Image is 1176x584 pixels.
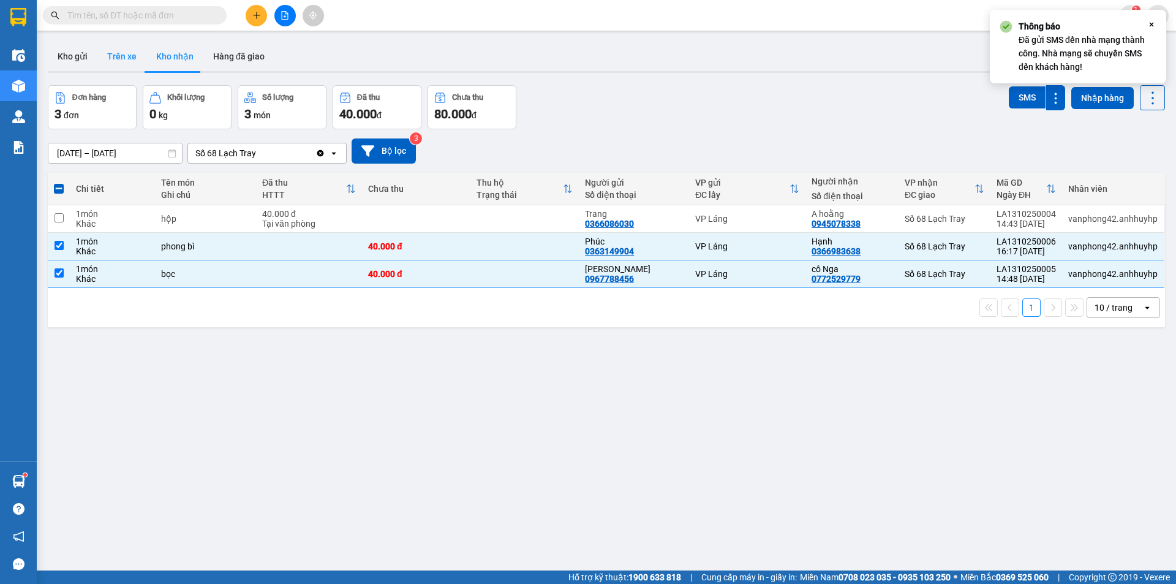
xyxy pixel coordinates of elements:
[244,107,251,121] span: 3
[690,571,692,584] span: |
[899,173,990,205] th: Toggle SortBy
[428,85,516,129] button: Chưa thu80.000đ
[812,274,861,284] div: 0772529779
[689,173,805,205] th: Toggle SortBy
[695,190,790,200] div: ĐC lấy
[69,53,175,96] span: Chuyển phát nhanh: [GEOGRAPHIC_DATA] - [GEOGRAPHIC_DATA]
[701,571,797,584] span: Cung cấp máy in - giấy in:
[997,274,1056,284] div: 14:48 [DATE]
[1068,269,1158,279] div: vanphong42.anhhuyhp
[477,178,563,188] div: Thu hộ
[274,5,296,26] button: file-add
[76,246,149,256] div: Khác
[1095,301,1133,314] div: 10 / trang
[161,178,250,188] div: Tên món
[812,176,892,186] div: Người nhận
[585,237,683,246] div: Phúc
[1058,571,1060,584] span: |
[997,178,1046,188] div: Mã GD
[329,148,339,158] svg: open
[262,190,346,200] div: HTTT
[628,572,681,582] strong: 1900 633 818
[315,148,325,158] svg: Clear value
[1132,6,1140,14] sup: 1
[161,190,250,200] div: Ghi chú
[812,209,892,219] div: A hoằng
[997,209,1056,219] div: LA1310250004
[13,531,24,542] span: notification
[368,269,464,279] div: 40.000 đ
[76,10,168,50] strong: CHUYỂN PHÁT NHANH VIP ANH HUY
[339,107,377,121] span: 40.000
[149,107,156,121] span: 0
[410,132,422,145] sup: 3
[76,209,149,219] div: 1 món
[954,575,957,580] span: ⚪️
[67,9,212,22] input: Tìm tên, số ĐT hoặc mã đơn
[585,219,634,229] div: 0366086030
[48,42,97,71] button: Kho gửi
[905,241,984,251] div: Số 68 Lạch Tray
[997,264,1056,274] div: LA1310250005
[695,178,790,188] div: VP gửi
[254,110,271,120] span: món
[568,571,681,584] span: Hỗ trợ kỹ thuật:
[1019,20,1147,74] div: Đã gửi SMS đến nhà mạng thành công. Nhà mạng sẽ chuyển SMS đến khách hàng!
[13,503,24,515] span: question-circle
[585,246,634,256] div: 0363149904
[1022,298,1041,317] button: 1
[12,475,25,488] img: warehouse-icon
[1134,6,1138,14] span: 1
[12,141,25,154] img: solution-icon
[1068,214,1158,224] div: vanphong42.anhhuyhp
[12,80,25,93] img: warehouse-icon
[800,571,951,584] span: Miền Nam
[352,138,416,164] button: Bộ lọc
[10,8,26,26] img: logo-vxr
[6,48,68,111] img: logo
[905,190,974,200] div: ĐC giao
[695,269,799,279] div: VP Láng
[812,191,892,201] div: Số điện thoại
[585,264,683,274] div: Vũ
[309,11,317,20] span: aim
[357,93,380,102] div: Đã thu
[262,178,346,188] div: Đã thu
[252,11,261,20] span: plus
[585,274,634,284] div: 0967788456
[1142,303,1152,313] svg: open
[997,190,1046,200] div: Ngày ĐH
[64,110,79,120] span: đơn
[97,42,146,71] button: Trên xe
[12,49,25,62] img: warehouse-icon
[23,473,27,477] sup: 1
[146,42,203,71] button: Kho nhận
[996,572,1049,582] strong: 0369 525 060
[1019,21,1060,31] strong: Thông báo
[695,241,799,251] div: VP Láng
[203,42,274,71] button: Hàng đã giao
[812,246,861,256] div: 0366983638
[76,184,149,194] div: Chi tiết
[262,219,356,229] div: Tại văn phòng
[1068,184,1158,194] div: Nhân viên
[1147,5,1169,26] button: caret-down
[1068,241,1158,251] div: vanphong42.anhhuyhp
[1009,86,1046,108] button: SMS
[161,269,250,279] div: bọc
[695,214,799,224] div: VP Láng
[161,241,250,251] div: phong bì
[1041,7,1120,23] span: hai.anhhuyhp
[143,85,232,129] button: Khối lượng0kg
[256,173,362,205] th: Toggle SortBy
[812,237,892,246] div: Hạnh
[262,209,356,219] div: 40.000 đ
[997,237,1056,246] div: LA1310250006
[585,178,683,188] div: Người gửi
[812,219,861,229] div: 0945078338
[905,269,984,279] div: Số 68 Lạch Tray
[167,93,205,102] div: Khối lượng
[990,173,1062,205] th: Toggle SortBy
[238,85,326,129] button: Số lượng3món
[76,237,149,246] div: 1 món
